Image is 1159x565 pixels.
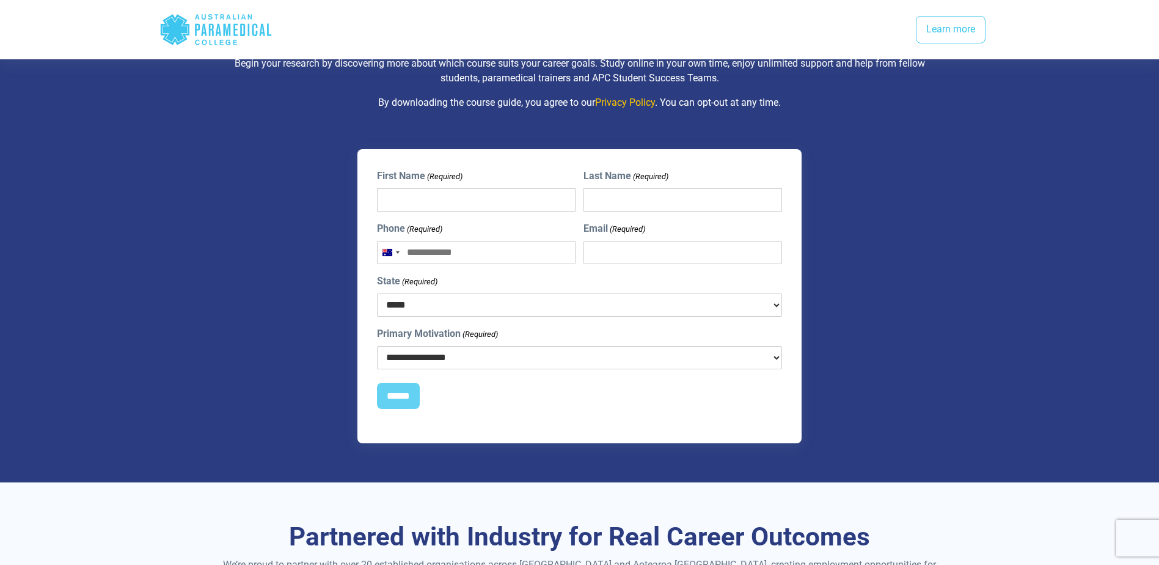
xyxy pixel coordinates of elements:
[916,16,985,44] a: Learn more
[583,169,668,183] label: Last Name
[401,276,437,288] span: (Required)
[426,171,463,183] span: (Required)
[406,223,442,235] span: (Required)
[632,171,669,183] span: (Required)
[222,56,937,86] p: Begin your research by discovering more about which course suits your career goals. Study online ...
[377,169,463,183] label: First Name
[222,522,937,553] h3: Partnered with Industry for Real Career Outcomes
[377,221,442,236] label: Phone
[378,242,403,264] button: Selected country
[222,95,937,110] p: By downloading the course guide, you agree to our . You can opt-out at any time.
[461,328,498,341] span: (Required)
[377,327,498,341] label: Primary Motivation
[583,221,645,236] label: Email
[609,223,646,235] span: (Required)
[159,10,272,50] div: Australian Paramedical College
[595,97,655,108] a: Privacy Policy
[377,274,437,289] label: State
